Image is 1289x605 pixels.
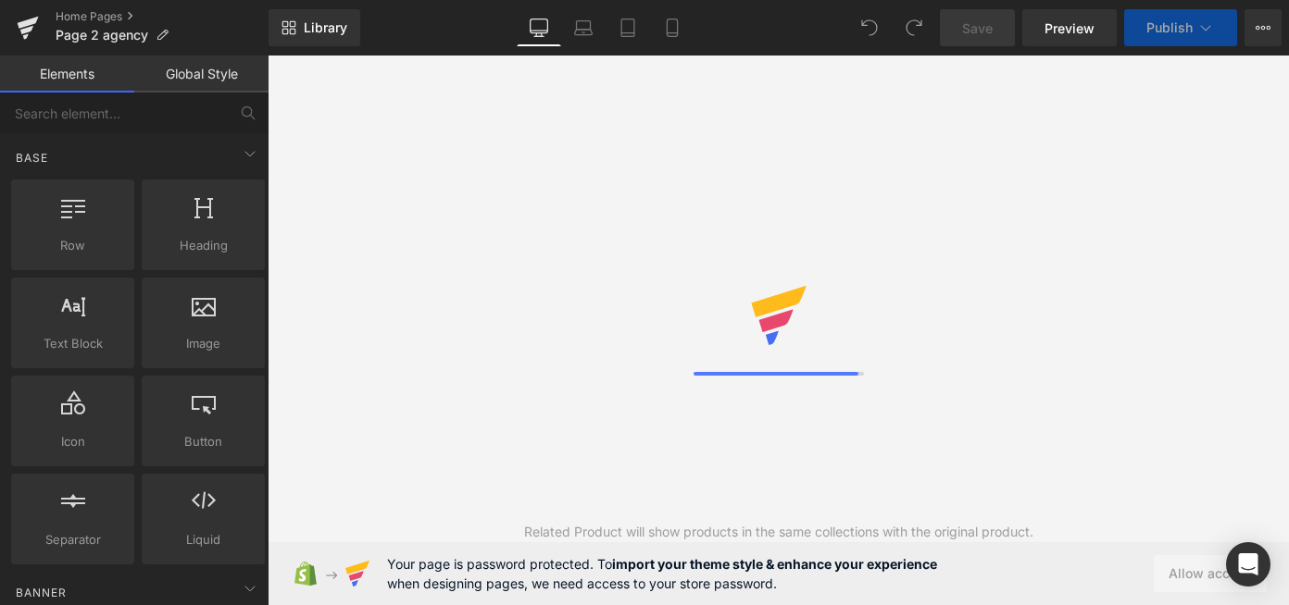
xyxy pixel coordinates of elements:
[517,9,561,46] a: Desktop
[650,9,695,46] a: Mobile
[1154,555,1267,592] button: Allow access
[962,19,993,38] span: Save
[134,56,269,93] a: Global Style
[1226,542,1270,586] div: Open Intercom Messenger
[17,530,129,549] span: Separator
[17,334,129,353] span: Text Block
[1022,9,1117,46] a: Preview
[387,554,937,593] span: Your page is password protected. To when designing pages, we need access to your store password.
[524,522,1033,542] div: Related Product will show products in the same collections with the original product.
[147,432,259,451] span: Button
[147,236,259,255] span: Heading
[1045,19,1095,38] span: Preview
[14,149,50,167] span: Base
[895,9,932,46] button: Redo
[147,530,259,549] span: Liquid
[269,9,360,46] a: New Library
[17,236,129,255] span: Row
[606,9,650,46] a: Tablet
[56,28,148,43] span: Page 2 agency
[1124,9,1237,46] button: Publish
[56,9,269,24] a: Home Pages
[851,9,888,46] button: Undo
[1245,9,1282,46] button: More
[1146,20,1193,35] span: Publish
[304,19,347,36] span: Library
[561,9,606,46] a: Laptop
[147,334,259,353] span: Image
[17,432,129,451] span: Icon
[612,556,937,572] strong: import your theme style & enhance your experience
[14,584,69,601] span: Banner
